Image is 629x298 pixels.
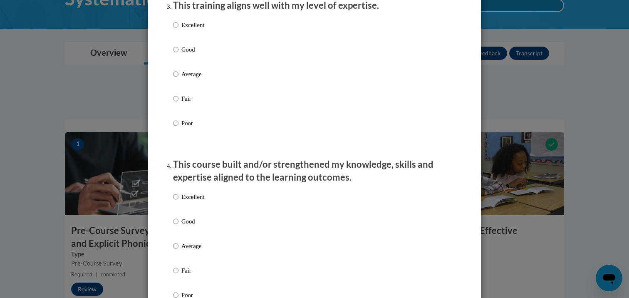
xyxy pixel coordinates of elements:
p: Excellent [181,192,204,201]
input: Fair [173,266,178,275]
p: Average [181,70,204,79]
input: Good [173,217,178,226]
input: Average [173,70,178,79]
p: Average [181,241,204,251]
input: Excellent [173,20,178,30]
p: Poor [181,119,204,128]
input: Poor [173,119,178,128]
p: Excellent [181,20,204,30]
p: Good [181,45,204,54]
p: Fair [181,94,204,103]
input: Excellent [173,192,178,201]
p: Good [181,217,204,226]
p: This course built and/or strengthened my knowledge, skills and expertise aligned to the learning ... [173,158,456,184]
p: Fair [181,266,204,275]
input: Good [173,45,178,54]
input: Average [173,241,178,251]
input: Fair [173,94,178,103]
